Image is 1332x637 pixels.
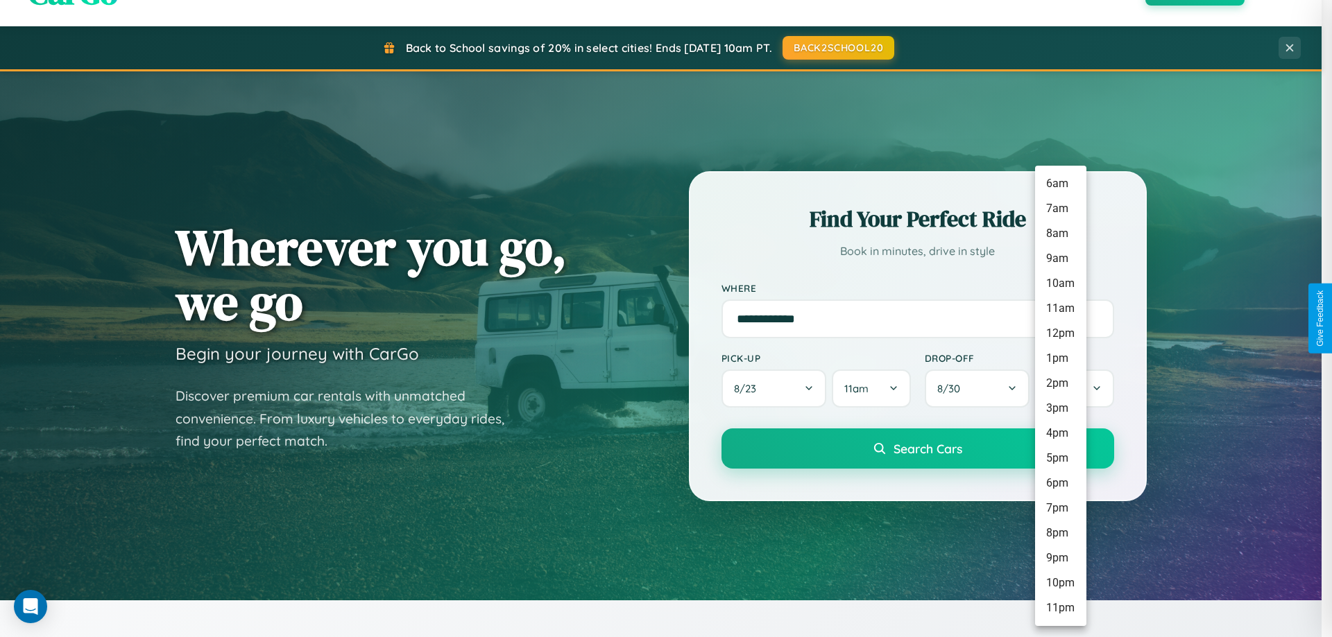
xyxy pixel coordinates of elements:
li: 5pm [1035,446,1086,471]
div: Give Feedback [1315,290,1325,347]
li: 1pm [1035,346,1086,371]
li: 8am [1035,221,1086,246]
li: 11am [1035,296,1086,321]
li: 7pm [1035,496,1086,521]
li: 10am [1035,271,1086,296]
li: 11pm [1035,595,1086,620]
li: 6pm [1035,471,1086,496]
li: 8pm [1035,521,1086,546]
li: 9pm [1035,546,1086,570]
li: 12pm [1035,321,1086,346]
li: 7am [1035,196,1086,221]
li: 6am [1035,171,1086,196]
li: 3pm [1035,396,1086,421]
li: 9am [1035,246,1086,271]
li: 10pm [1035,570,1086,595]
li: 4pm [1035,421,1086,446]
li: 2pm [1035,371,1086,396]
div: Open Intercom Messenger [14,590,47,623]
